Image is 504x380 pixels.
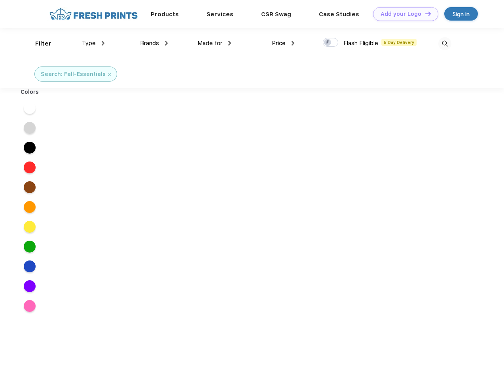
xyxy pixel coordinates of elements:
[197,40,222,47] span: Made for
[165,41,168,46] img: dropdown.png
[35,39,51,48] div: Filter
[102,41,104,46] img: dropdown.png
[343,40,378,47] span: Flash Eligible
[82,40,96,47] span: Type
[47,7,140,21] img: fo%20logo%202.webp
[453,9,470,19] div: Sign in
[381,11,421,17] div: Add your Logo
[15,88,45,96] div: Colors
[228,41,231,46] img: dropdown.png
[41,70,106,78] div: Search: Fall-Essentials
[425,11,431,16] img: DT
[272,40,286,47] span: Price
[444,7,478,21] a: Sign in
[381,39,417,46] span: 5 Day Delivery
[151,11,179,18] a: Products
[108,73,111,76] img: filter_cancel.svg
[292,41,294,46] img: dropdown.png
[140,40,159,47] span: Brands
[438,37,451,50] img: desktop_search.svg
